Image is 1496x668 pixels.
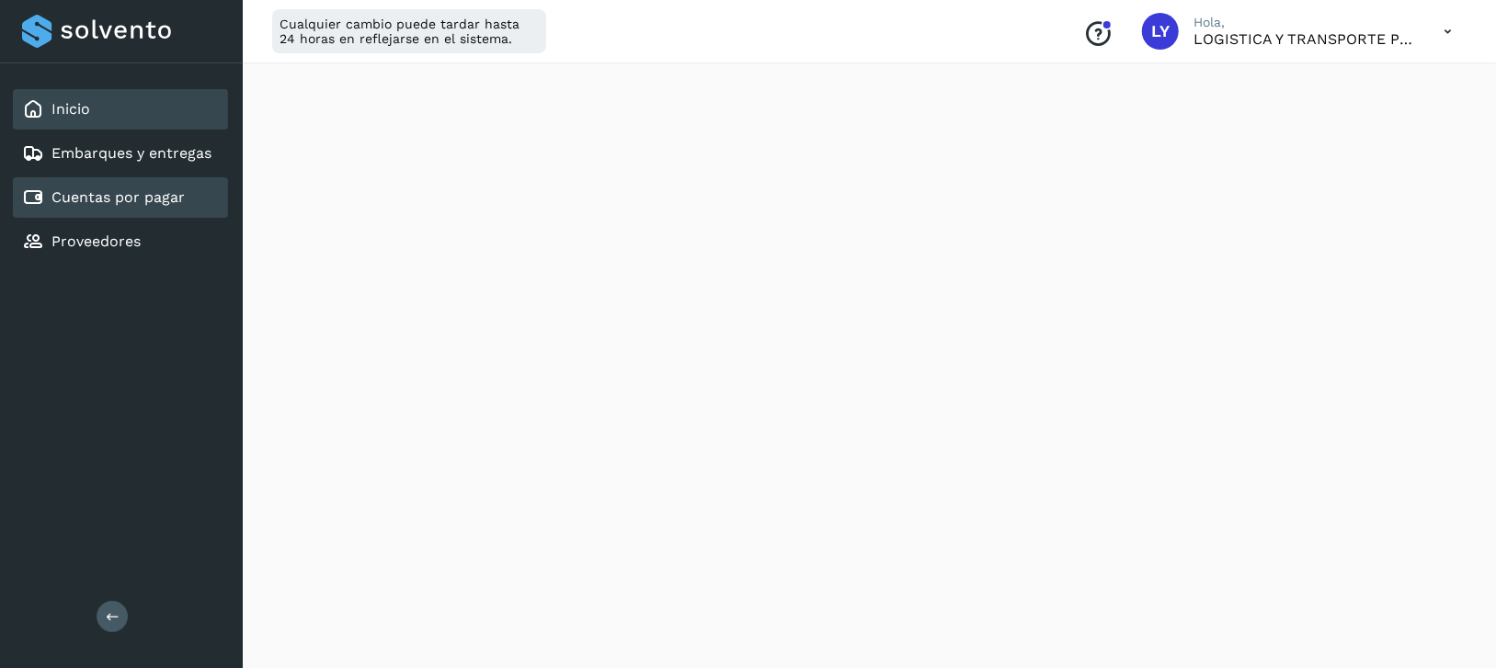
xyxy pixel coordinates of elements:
p: LOGISTICA Y TRANSPORTE PORTCAR [1193,30,1414,48]
div: Cualquier cambio puede tardar hasta 24 horas en reflejarse en el sistema. [272,9,546,53]
div: Proveedores [13,221,228,262]
a: Embarques y entregas [51,144,211,162]
div: Inicio [13,89,228,130]
a: Cuentas por pagar [51,188,185,206]
p: Hola, [1193,15,1414,30]
div: Embarques y entregas [13,133,228,174]
a: Proveedores [51,232,141,250]
a: Inicio [51,100,90,118]
div: Cuentas por pagar [13,177,228,218]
